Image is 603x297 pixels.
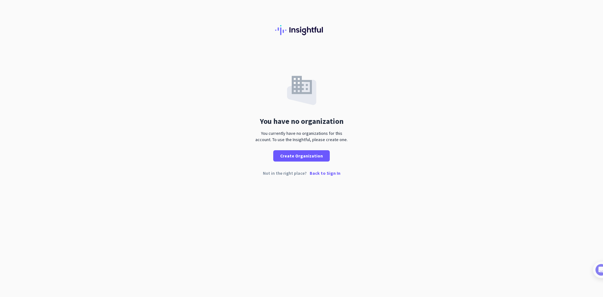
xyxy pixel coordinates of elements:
div: You have no organization [260,118,344,125]
button: Create Organization [273,150,330,162]
img: Insightful [275,25,328,35]
p: Back to Sign In [310,171,340,175]
div: You currently have no organizations for this account. To use the Insightful, please create one. [253,130,350,143]
span: Create Organization [280,153,323,159]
